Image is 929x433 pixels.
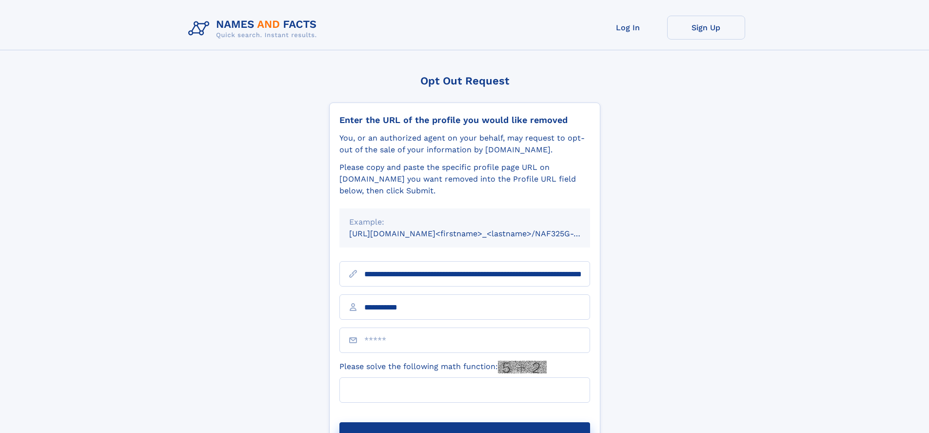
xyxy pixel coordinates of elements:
label: Please solve the following math function: [339,361,547,373]
small: [URL][DOMAIN_NAME]<firstname>_<lastname>/NAF325G-xxxxxxxx [349,229,609,238]
div: Example: [349,216,580,228]
div: Enter the URL of the profile you would like removed [339,115,590,125]
a: Log In [589,16,667,40]
div: Opt Out Request [329,75,600,87]
div: You, or an authorized agent on your behalf, may request to opt-out of the sale of your informatio... [339,132,590,156]
div: Please copy and paste the specific profile page URL on [DOMAIN_NAME] you want removed into the Pr... [339,162,590,197]
img: Logo Names and Facts [184,16,325,42]
a: Sign Up [667,16,745,40]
